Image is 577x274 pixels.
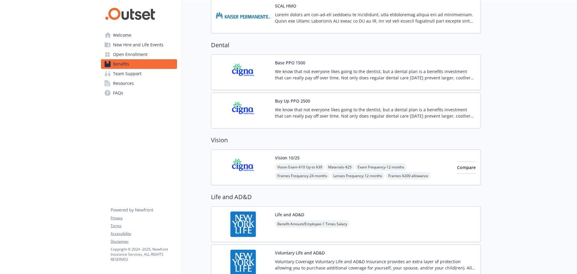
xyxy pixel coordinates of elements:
span: Exam Frequency - 12 months [355,163,407,171]
button: Buy Up PPO 2500 [275,98,310,104]
a: Disclaimer [111,239,177,244]
a: Resources [101,79,177,88]
img: CIGNA carrier logo [216,155,270,180]
img: New York Life Insurance Company carrier logo [216,211,270,237]
span: Benefit Amount/Employee - 1 Times Salary [275,220,350,228]
span: Benefits [113,59,129,69]
span: Welcome [113,30,131,40]
img: Kaiser Permanente Insurance Company carrier logo [216,3,270,28]
p: We know that not everyone likes going to the dentist, but a dental plan is a benefits investment ... [275,68,476,81]
span: Team Support [113,69,142,79]
span: Compare [457,165,476,170]
span: Vision Exam - $10 Up to $39 [275,163,325,171]
p: Loremi dolors am con-ad-eli seddoeiu te incididunt, utla etdoloremag aliqua eni ad minimveniam. Q... [275,11,476,24]
button: Voluntary Life and AD&D [275,250,325,256]
p: Voluntary Coverage Voluntary Life and AD&D Insurance provides an extra layer of protection allowi... [275,258,476,271]
a: Team Support [101,69,177,79]
a: Privacy [111,215,177,221]
img: CIGNA carrier logo [216,98,270,123]
span: Lenses Frequency - 12 months [331,172,385,180]
p: Copyright © 2024 - 2025 , Newfront Insurance Services, ALL RIGHTS RESERVED [111,247,177,262]
button: Life and AD&D [275,211,304,218]
button: Vision 10/25 [275,155,300,161]
span: Frames Frequency - 24 months [275,172,330,180]
span: New Hire and Life Events [113,40,163,50]
a: Accessibility [111,231,177,236]
img: CIGNA carrier logo [216,60,270,85]
span: Frames - $200 allowance [386,172,431,180]
a: New Hire and Life Events [101,40,177,50]
a: Welcome [101,30,177,40]
span: Materials - $25 [326,163,354,171]
button: Compare [457,162,476,174]
button: Base PPO 1500 [275,60,305,66]
span: Resources [113,79,134,88]
span: Open Enrollment [113,50,148,59]
h2: Vision [211,136,481,145]
span: FAQs [113,88,123,98]
a: Terms [111,223,177,229]
h2: Life and AD&D [211,192,481,202]
a: FAQs [101,88,177,98]
p: We know that not everyone likes going to the dentist, but a dental plan is a benefits investment ... [275,106,476,119]
a: Open Enrollment [101,50,177,59]
a: Benefits [101,59,177,69]
h2: Dental [211,41,481,50]
button: SCAL HMO [275,3,296,9]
